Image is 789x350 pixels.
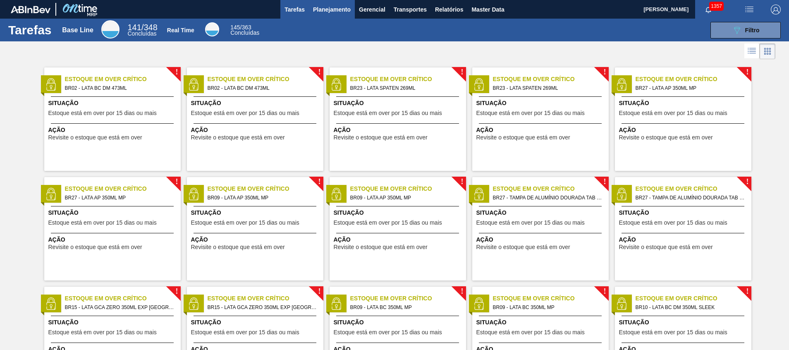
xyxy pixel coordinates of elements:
[619,99,749,108] span: Situação
[208,294,323,303] span: Estoque em Over Crítico
[493,294,609,303] span: Estoque em Over Crítico
[334,318,464,327] span: Situação
[48,235,179,244] span: Ação
[476,99,607,108] span: Situação
[473,297,485,310] img: status
[461,288,463,295] span: !
[710,22,781,38] button: Filtro
[318,288,320,295] span: !
[187,188,200,200] img: status
[191,110,299,116] span: Estoque está em over por 15 dias ou mais
[45,78,57,91] img: status
[350,75,466,84] span: Estoque em Over Crítico
[350,303,459,312] span: BR09 - LATA BC 350ML MP
[101,20,120,38] div: Base Line
[461,179,463,185] span: !
[230,24,251,31] span: / 363
[771,5,781,14] img: Logout
[48,220,157,226] span: Estoque está em over por 15 dias ou mais
[65,185,181,193] span: Estoque em Over Crítico
[205,22,219,36] div: Real Time
[603,288,606,295] span: !
[615,297,628,310] img: status
[208,185,323,193] span: Estoque em Over Crítico
[695,4,722,15] button: Notificações
[619,235,749,244] span: Ação
[48,329,157,336] span: Estoque está em over por 15 dias ou mais
[745,27,760,34] span: Filtro
[191,99,321,108] span: Situação
[48,110,157,116] span: Estoque está em over por 15 dias ou mais
[175,69,178,75] span: !
[350,294,466,303] span: Estoque em Over Crítico
[48,99,179,108] span: Situação
[318,69,320,75] span: !
[334,134,428,141] span: Revisite o estoque que está em over
[65,294,181,303] span: Estoque em Over Crítico
[746,69,748,75] span: !
[330,188,342,200] img: status
[619,126,749,134] span: Ação
[619,329,727,336] span: Estoque está em over por 15 dias ou mais
[476,134,570,141] span: Revisite o estoque que está em over
[744,5,754,14] img: userActions
[128,23,141,32] span: 141
[8,25,52,35] h1: Tarefas
[493,303,602,312] span: BR09 - LATA BC 350ML MP
[760,43,775,59] div: Visão em Cards
[191,318,321,327] span: Situação
[636,303,745,312] span: BR10 - LATA BC DM 350ML SLEEK
[45,297,57,310] img: status
[62,26,93,34] div: Base Line
[636,193,745,202] span: BR27 - TAMPA DE ALUMÍNIO DOURADA TAB DOURADO MINAS
[313,5,351,14] span: Planejamento
[493,193,602,202] span: BR27 - TAMPA DE ALUMÍNIO DOURADA TAB DOURADO MINAS
[334,220,442,226] span: Estoque está em over por 15 dias ou mais
[636,294,751,303] span: Estoque em Over Crítico
[493,84,602,93] span: BR23 - LATA SPATEN 269ML
[493,185,609,193] span: Estoque em Over Crítico
[473,78,485,91] img: status
[636,185,751,193] span: Estoque em Over Crítico
[128,30,157,37] span: Concluídas
[493,75,609,84] span: Estoque em Over Crítico
[191,244,285,250] span: Revisite o estoque que está em over
[175,288,178,295] span: !
[285,5,305,14] span: Tarefas
[615,188,628,200] img: status
[318,179,320,185] span: !
[744,43,760,59] div: Visão em Lista
[350,185,466,193] span: Estoque em Over Crítico
[473,188,485,200] img: status
[208,303,317,312] span: BR15 - LATA GCA ZERO 350ML EXP EUA
[619,318,749,327] span: Situação
[48,244,142,250] span: Revisite o estoque que está em over
[230,29,259,36] span: Concluídas
[636,75,751,84] span: Estoque em Over Crítico
[48,209,179,217] span: Situação
[350,193,459,202] span: BR09 - LATA AP 350ML MP
[350,84,459,93] span: BR23 - LATA SPATEN 269ML
[476,209,607,217] span: Situação
[208,193,317,202] span: BR09 - LATA AP 350ML MP
[175,179,178,185] span: !
[476,220,585,226] span: Estoque está em over por 15 dias ou mais
[334,126,464,134] span: Ação
[48,126,179,134] span: Ação
[208,75,323,84] span: Estoque em Over Crítico
[636,84,745,93] span: BR27 - LATA AP 350ML MP
[48,134,142,141] span: Revisite o estoque que está em over
[191,134,285,141] span: Revisite o estoque que está em over
[746,179,748,185] span: !
[435,5,463,14] span: Relatórios
[619,134,713,141] span: Revisite o estoque que está em over
[476,318,607,327] span: Situação
[461,69,463,75] span: !
[603,179,606,185] span: !
[330,297,342,310] img: status
[471,5,504,14] span: Master Data
[191,126,321,134] span: Ação
[230,24,240,31] span: 145
[334,329,442,336] span: Estoque está em over por 15 dias ou mais
[476,235,607,244] span: Ação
